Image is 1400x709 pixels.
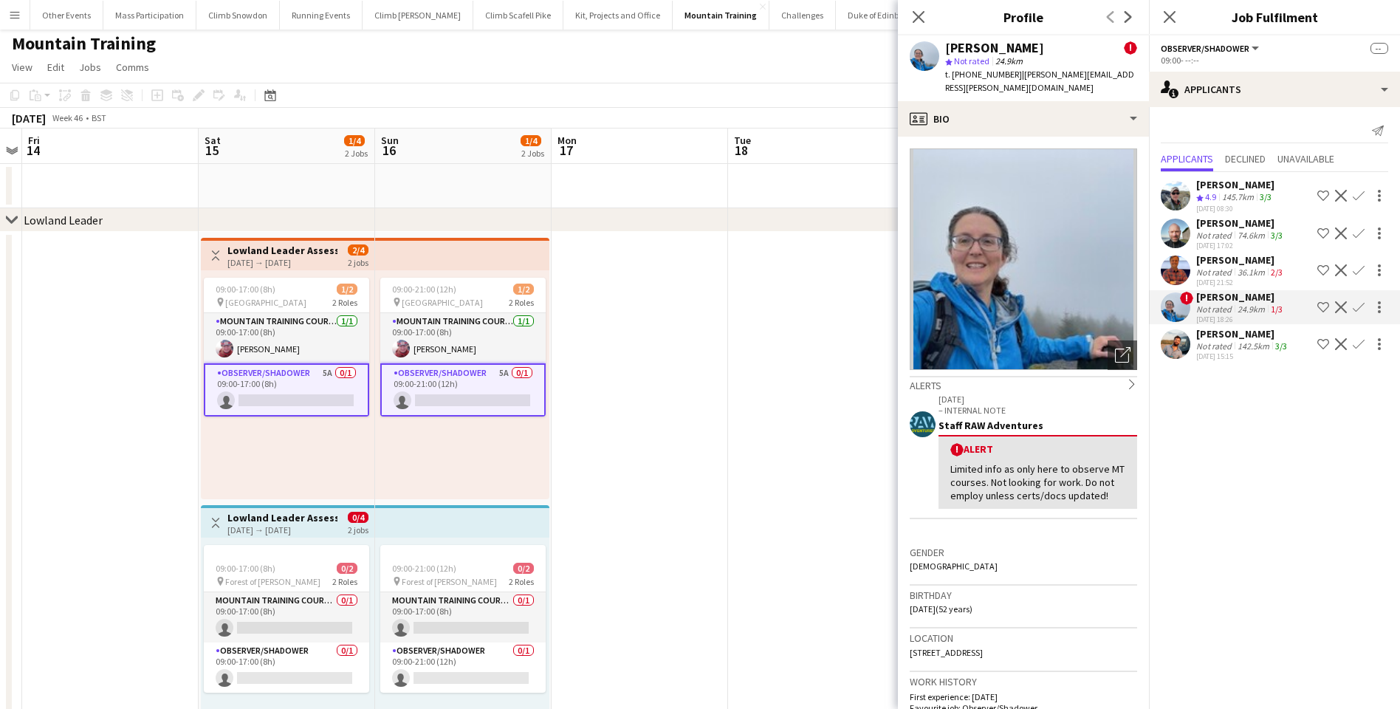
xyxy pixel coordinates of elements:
[204,278,369,417] div: 09:00-17:00 (8h)1/2 [GEOGRAPHIC_DATA]2 RolesMountain Training Course Director1/109:00-17:00 (8h)[...
[1124,41,1137,55] span: !
[1196,253,1286,267] div: [PERSON_NAME]
[939,394,1137,405] p: [DATE]
[79,61,101,74] span: Jobs
[345,148,368,159] div: 2 Jobs
[1161,43,1249,54] span: Observer/Shadower
[205,134,221,147] span: Sat
[402,576,497,587] span: Forest of [PERSON_NAME]
[332,297,357,308] span: 2 Roles
[673,1,769,30] button: Mountain Training
[380,363,546,417] app-card-role: Observer/Shadower5A0/109:00-21:00 (12h)
[1149,7,1400,27] h3: Job Fulfilment
[1271,304,1283,315] app-skills-label: 1/3
[204,545,369,693] app-job-card: 09:00-17:00 (8h)0/2 Forest of [PERSON_NAME]2 RolesMountain Training Course Director0/109:00-17:00...
[30,1,103,30] button: Other Events
[950,442,1125,456] div: Alert
[1205,191,1216,202] span: 4.9
[1196,216,1286,230] div: [PERSON_NAME]
[513,563,534,574] span: 0/2
[363,1,473,30] button: Climb [PERSON_NAME]
[1370,43,1388,54] span: --
[1235,304,1268,315] div: 24.9km
[939,405,1137,416] p: – INTERNAL NOTE
[1108,340,1137,370] div: Open photos pop-in
[1235,340,1272,352] div: 142.5km
[227,244,337,257] h3: Lowland Leader Assessment - T25Q4MT-8756
[1235,230,1268,241] div: 74.6km
[204,363,369,417] app-card-role: Observer/Shadower5A0/109:00-17:00 (8h)
[337,563,357,574] span: 0/2
[734,134,751,147] span: Tue
[24,213,103,227] div: Lowland Leader
[950,443,964,456] span: !
[1260,191,1272,202] app-skills-label: 3/3
[1149,72,1400,107] div: Applicants
[1219,191,1257,204] div: 145.7km
[227,511,337,524] h3: Lowland Leader Assessment - T25Q3MT-10151
[1196,290,1286,304] div: [PERSON_NAME]
[945,69,1022,80] span: t. [PHONE_NUMBER]
[227,257,337,268] div: [DATE] → [DATE]
[380,313,546,363] app-card-role: Mountain Training Course Director1/109:00-17:00 (8h)[PERSON_NAME]
[337,284,357,295] span: 1/2
[202,142,221,159] span: 15
[898,7,1149,27] h3: Profile
[380,545,546,693] app-job-card: 09:00-21:00 (12h)0/2 Forest of [PERSON_NAME]2 RolesMountain Training Course Director0/109:00-17:0...
[992,55,1026,66] span: 24.9km
[380,278,546,417] app-job-card: 09:00-21:00 (12h)1/2 [GEOGRAPHIC_DATA]2 RolesMountain Training Course Director1/109:00-17:00 (8h)...
[1196,304,1235,315] div: Not rated
[910,148,1137,370] img: Crew avatar or photo
[1271,267,1283,278] app-skills-label: 2/3
[204,643,369,693] app-card-role: Observer/Shadower0/109:00-17:00 (8h)
[348,244,368,256] span: 2/4
[910,589,1137,602] h3: Birthday
[348,256,368,268] div: 2 jobs
[1235,267,1268,278] div: 36.1km
[381,134,399,147] span: Sun
[204,592,369,643] app-card-role: Mountain Training Course Director0/109:00-17:00 (8h)
[769,1,836,30] button: Challenges
[49,112,86,123] span: Week 46
[1196,352,1290,361] div: [DATE] 15:15
[555,142,577,159] span: 17
[1275,340,1287,352] app-skills-label: 3/3
[348,512,368,523] span: 0/4
[344,135,365,146] span: 1/4
[204,313,369,363] app-card-role: Mountain Training Course Director1/109:00-17:00 (8h)[PERSON_NAME]
[402,297,483,308] span: [GEOGRAPHIC_DATA]
[73,58,107,77] a: Jobs
[103,1,196,30] button: Mass Participation
[910,631,1137,645] h3: Location
[557,134,577,147] span: Mon
[380,592,546,643] app-card-role: Mountain Training Course Director0/109:00-17:00 (8h)
[1196,327,1290,340] div: [PERSON_NAME]
[910,561,998,572] span: [DEMOGRAPHIC_DATA]
[910,546,1137,559] h3: Gender
[910,376,1137,392] div: Alerts
[509,297,534,308] span: 2 Roles
[1180,292,1193,305] span: !
[509,576,534,587] span: 2 Roles
[898,101,1149,137] div: Bio
[563,1,673,30] button: Kit, Projects and Office
[26,142,40,159] span: 14
[225,576,320,587] span: Forest of [PERSON_NAME]
[1196,267,1235,278] div: Not rated
[216,563,275,574] span: 09:00-17:00 (8h)
[280,1,363,30] button: Running Events
[1196,230,1235,241] div: Not rated
[116,61,149,74] span: Comms
[379,142,399,159] span: 16
[1225,154,1266,164] span: Declined
[41,58,70,77] a: Edit
[950,462,1125,503] div: Limited info as only here to observe MT courses. Not looking for work. Do not employ unless certs...
[1196,340,1235,352] div: Not rated
[92,112,106,123] div: BST
[1196,315,1286,324] div: [DATE] 18:26
[1161,154,1213,164] span: Applicants
[836,1,929,30] button: Duke of Edinburgh
[521,135,541,146] span: 1/4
